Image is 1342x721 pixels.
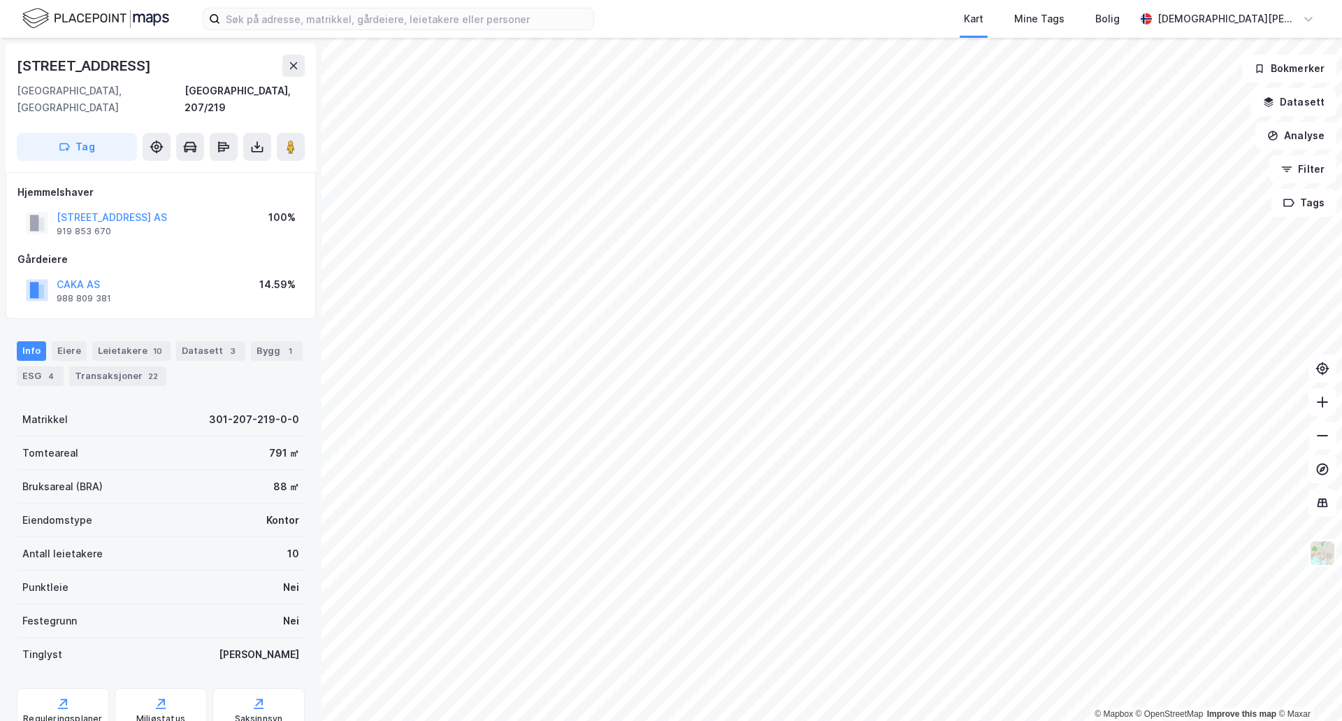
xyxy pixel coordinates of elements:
div: Nei [283,613,299,629]
div: [PERSON_NAME] [219,646,299,663]
div: Nei [283,579,299,596]
div: Matrikkel [22,411,68,428]
div: 301-207-219-0-0 [209,411,299,428]
img: Z [1309,540,1336,566]
div: 10 [287,545,299,562]
div: Kontor [266,512,299,529]
div: Eiendomstype [22,512,92,529]
div: Punktleie [22,579,68,596]
div: 1 [283,344,297,358]
div: ESG [17,366,64,386]
div: Bygg [251,341,303,361]
div: [GEOGRAPHIC_DATA], 207/219 [185,83,305,116]
div: Leietakere [92,341,171,361]
div: Gårdeiere [17,251,304,268]
div: [GEOGRAPHIC_DATA], [GEOGRAPHIC_DATA] [17,83,185,116]
div: 14.59% [259,276,296,293]
div: Tomteareal [22,445,78,462]
div: 988 809 381 [57,293,111,304]
div: Tinglyst [22,646,62,663]
div: Antall leietakere [22,545,103,562]
button: Datasett [1251,88,1336,116]
div: Datasett [176,341,245,361]
div: 3 [226,344,240,358]
div: 100% [268,209,296,226]
img: logo.f888ab2527a4732fd821a326f86c7f29.svg [22,6,169,31]
div: 791 ㎡ [269,445,299,462]
iframe: Chat Widget [1272,654,1342,721]
button: Tag [17,133,137,161]
a: Improve this map [1207,709,1276,719]
div: Hjemmelshaver [17,184,304,201]
div: Bolig [1095,10,1120,27]
div: 919 853 670 [57,226,111,237]
div: Festegrunn [22,613,77,629]
a: OpenStreetMap [1136,709,1204,719]
div: Kontrollprogram for chat [1272,654,1342,721]
div: Bruksareal (BRA) [22,478,103,495]
div: [DEMOGRAPHIC_DATA][PERSON_NAME] [1157,10,1297,27]
div: 22 [145,369,161,383]
div: Info [17,341,46,361]
button: Tags [1271,189,1336,217]
div: [STREET_ADDRESS] [17,55,154,77]
div: Transaksjoner [69,366,166,386]
button: Filter [1269,155,1336,183]
div: 4 [44,369,58,383]
div: Kart [964,10,983,27]
div: Eiere [52,341,87,361]
a: Mapbox [1095,709,1133,719]
div: Mine Tags [1014,10,1065,27]
div: 88 ㎡ [273,478,299,495]
div: 10 [150,344,165,358]
button: Bokmerker [1242,55,1336,83]
input: Søk på adresse, matrikkel, gårdeiere, leietakere eller personer [220,8,593,29]
button: Analyse [1255,122,1336,150]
